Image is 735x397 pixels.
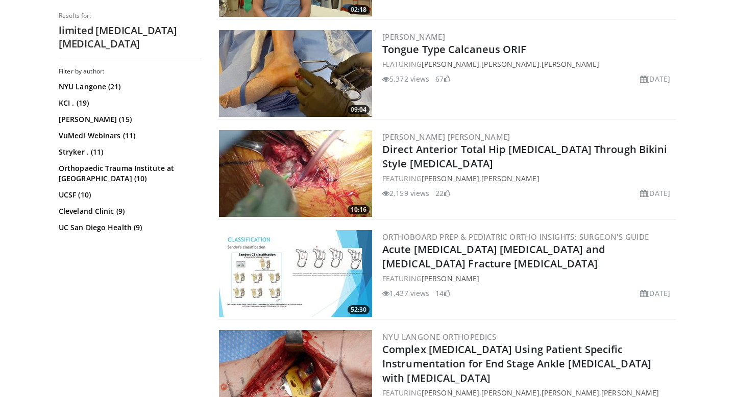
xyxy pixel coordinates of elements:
[382,73,429,84] li: 5,372 views
[382,42,527,56] a: Tongue Type Calcaneus ORIF
[59,206,199,216] a: Cleveland Clinic (9)
[422,173,479,183] a: [PERSON_NAME]
[640,73,670,84] li: [DATE]
[219,130,372,217] img: 67a2fe82-60ef-4899-a4e1-72ce87cb5a68.300x170_q85_crop-smart_upscale.jpg
[219,130,372,217] a: 10:16
[382,288,429,299] li: 1,437 views
[382,188,429,198] li: 2,159 views
[382,132,510,142] a: [PERSON_NAME] [PERSON_NAME]
[219,230,372,317] img: 9be464b1-fa2e-4058-91f1-8aae004ca321.300x170_q85_crop-smart_upscale.jpg
[59,147,199,157] a: Stryker . (11)
[382,273,674,284] div: FEATURING
[59,131,199,141] a: VuMedi Webinars (11)
[422,59,479,69] a: [PERSON_NAME]
[59,82,199,92] a: NYU Langone (21)
[481,59,539,69] a: [PERSON_NAME]
[59,12,202,20] p: Results for:
[435,73,450,84] li: 67
[382,32,445,42] a: [PERSON_NAME]
[348,205,370,214] span: 10:16
[59,67,202,76] h3: Filter by author:
[382,142,668,170] a: Direct Anterior Total Hip [MEDICAL_DATA] Through Bikini Style [MEDICAL_DATA]
[348,105,370,114] span: 09:04
[59,114,199,125] a: [PERSON_NAME] (15)
[481,173,539,183] a: [PERSON_NAME]
[382,173,674,184] div: FEATURING ,
[435,288,450,299] li: 14
[435,188,450,198] li: 22
[59,222,199,233] a: UC San Diego Health (9)
[382,242,605,270] a: Acute [MEDICAL_DATA] [MEDICAL_DATA] and [MEDICAL_DATA] Fracture [MEDICAL_DATA]
[59,190,199,200] a: UCSF (10)
[422,274,479,283] a: [PERSON_NAME]
[640,288,670,299] li: [DATE]
[219,30,372,117] img: 7d4bbe89-061e-4901-8995-61c1e47da95c.300x170_q85_crop-smart_upscale.jpg
[640,188,670,198] li: [DATE]
[59,98,199,108] a: KCI . (19)
[59,163,199,184] a: Orthopaedic Trauma Institute at [GEOGRAPHIC_DATA] (10)
[59,24,202,51] h2: limited [MEDICAL_DATA] [MEDICAL_DATA]
[382,342,651,385] a: Complex [MEDICAL_DATA] Using Patient Specific Instrumentation for End Stage Ankle [MEDICAL_DATA] ...
[382,332,496,342] a: NYU Langone Orthopedics
[382,232,649,242] a: OrthoBoard Prep & Pediatric Ortho Insights: Surgeon's Guide
[219,30,372,117] a: 09:04
[348,5,370,14] span: 02:18
[219,230,372,317] a: 52:30
[382,59,674,69] div: FEATURING , ,
[542,59,599,69] a: [PERSON_NAME]
[348,305,370,314] span: 52:30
